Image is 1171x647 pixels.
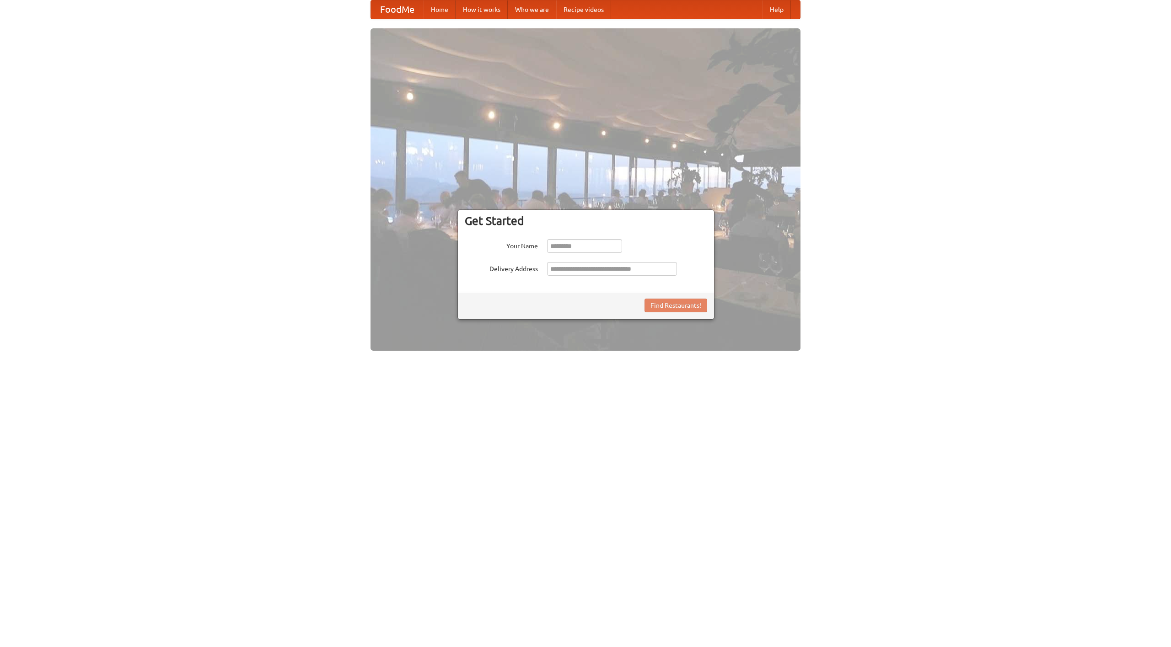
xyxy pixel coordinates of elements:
button: Find Restaurants! [645,299,707,312]
label: Your Name [465,239,538,251]
h3: Get Started [465,214,707,228]
a: FoodMe [371,0,424,19]
a: Who we are [508,0,556,19]
a: Help [763,0,791,19]
a: How it works [456,0,508,19]
a: Recipe videos [556,0,611,19]
a: Home [424,0,456,19]
label: Delivery Address [465,262,538,273]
